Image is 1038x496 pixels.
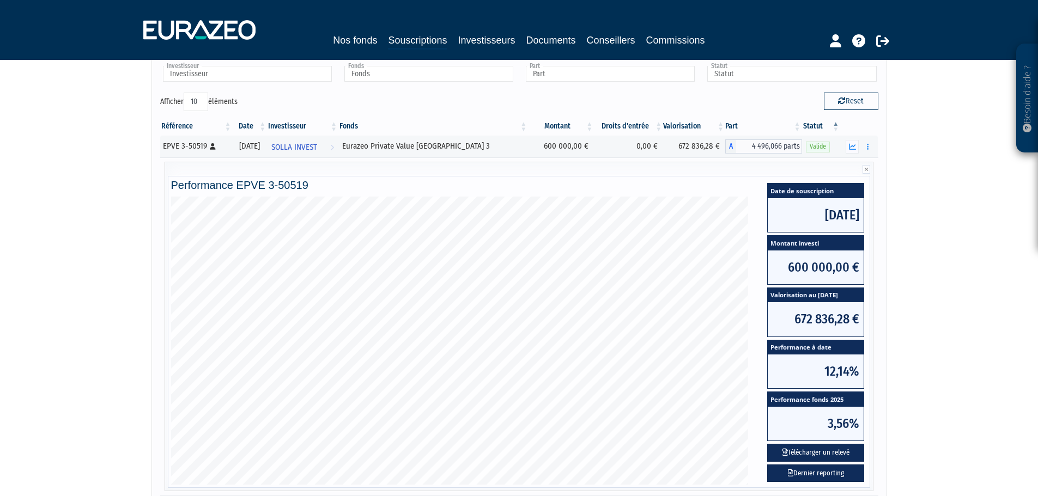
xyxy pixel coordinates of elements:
[210,143,216,150] i: [Français] Personne physique
[594,136,663,157] td: 0,00 €
[526,33,576,48] a: Documents
[806,142,830,152] span: Valide
[458,33,515,48] a: Investisseurs
[663,117,725,136] th: Valorisation: activer pour trier la colonne par ordre croissant
[802,117,841,136] th: Statut : activer pour trier la colonne par ordre d&eacute;croissant
[594,117,663,136] th: Droits d'entrée: activer pour trier la colonne par ordre croissant
[768,198,864,232] span: [DATE]
[184,93,208,111] select: Afficheréléments
[160,93,238,111] label: Afficher éléments
[1021,50,1034,148] p: Besoin d'aide ?
[388,33,447,50] a: Souscriptions
[824,93,878,110] button: Reset
[587,33,635,48] a: Conseillers
[333,33,377,48] a: Nos fonds
[725,139,736,154] span: A
[342,140,524,152] div: Eurazeo Private Value [GEOGRAPHIC_DATA] 3
[160,117,233,136] th: Référence : activer pour trier la colonne par ordre croissant
[768,288,864,303] span: Valorisation au [DATE]
[163,140,229,152] div: EPVE 3-50519
[663,136,725,157] td: 672 836,28 €
[171,179,867,191] h4: Performance EPVE 3-50519
[646,33,705,48] a: Commissions
[330,137,334,157] i: Voir l'investisseur
[233,117,268,136] th: Date: activer pour trier la colonne par ordre croissant
[768,183,864,198] span: Date de souscription
[338,117,528,136] th: Fonds: activer pour trier la colonne par ordre croissant
[768,250,864,284] span: 600 000,00 €
[768,302,864,336] span: 672 836,28 €
[271,137,317,157] span: SOLLA INVEST
[267,117,338,136] th: Investisseur: activer pour trier la colonne par ordre croissant
[736,139,802,154] span: 4 496,066 parts
[767,464,864,482] a: Dernier reporting
[143,20,256,40] img: 1732889491-logotype_eurazeo_blanc_rvb.png
[768,236,864,250] span: Montant investi
[528,117,594,136] th: Montant: activer pour trier la colonne par ordre croissant
[768,392,864,407] span: Performance fonds 2025
[725,117,802,136] th: Part: activer pour trier la colonne par ordre croissant
[768,407,864,440] span: 3,56%
[767,444,864,462] button: Télécharger un relevé
[768,340,864,355] span: Performance à date
[768,354,864,388] span: 12,14%
[528,136,594,157] td: 600 000,00 €
[236,140,264,152] div: [DATE]
[267,136,338,157] a: SOLLA INVEST
[725,139,802,154] div: A - Eurazeo Private Value Europe 3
